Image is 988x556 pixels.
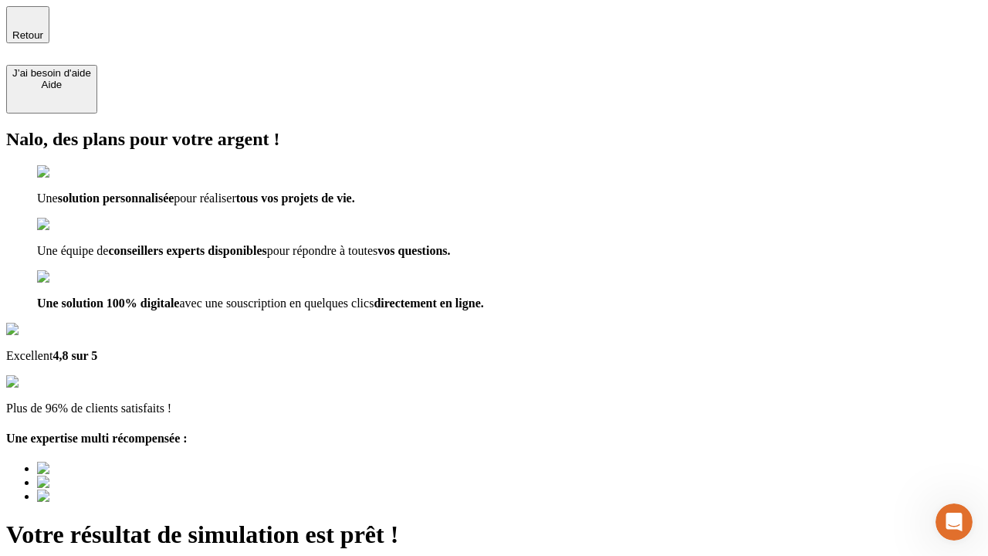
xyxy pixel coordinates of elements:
[37,297,179,310] span: Une solution 100% digitale
[6,402,982,415] p: Plus de 96% de clients satisfaits !
[37,270,103,284] img: checkmark
[374,297,483,310] span: directement en ligne.
[108,244,266,257] span: conseillers experts disponibles
[236,192,355,205] span: tous vos projets de vie.
[37,476,180,490] img: Best savings advice award
[37,165,103,179] img: checkmark
[37,490,180,503] img: Best savings advice award
[174,192,235,205] span: pour réaliser
[6,349,52,362] span: Excellent
[58,192,174,205] span: solution personnalisée
[267,244,378,257] span: pour répondre à toutes
[179,297,374,310] span: avec une souscription en quelques clics
[6,520,982,549] h1: Votre résultat de simulation est prêt !
[37,192,58,205] span: Une
[936,503,973,541] iframe: Intercom live chat
[37,462,180,476] img: Best savings advice award
[52,349,97,362] span: 4,8 sur 5
[6,432,982,446] h4: Une expertise multi récompensée :
[12,29,43,41] span: Retour
[6,6,49,43] button: Retour
[12,67,91,79] div: J’ai besoin d'aide
[6,129,982,150] h2: Nalo, des plans pour votre argent !
[6,323,96,337] img: Google Review
[12,79,91,90] div: Aide
[37,244,108,257] span: Une équipe de
[37,218,103,232] img: checkmark
[377,244,450,257] span: vos questions.
[6,65,97,114] button: J’ai besoin d'aideAide
[6,375,83,389] img: reviews stars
